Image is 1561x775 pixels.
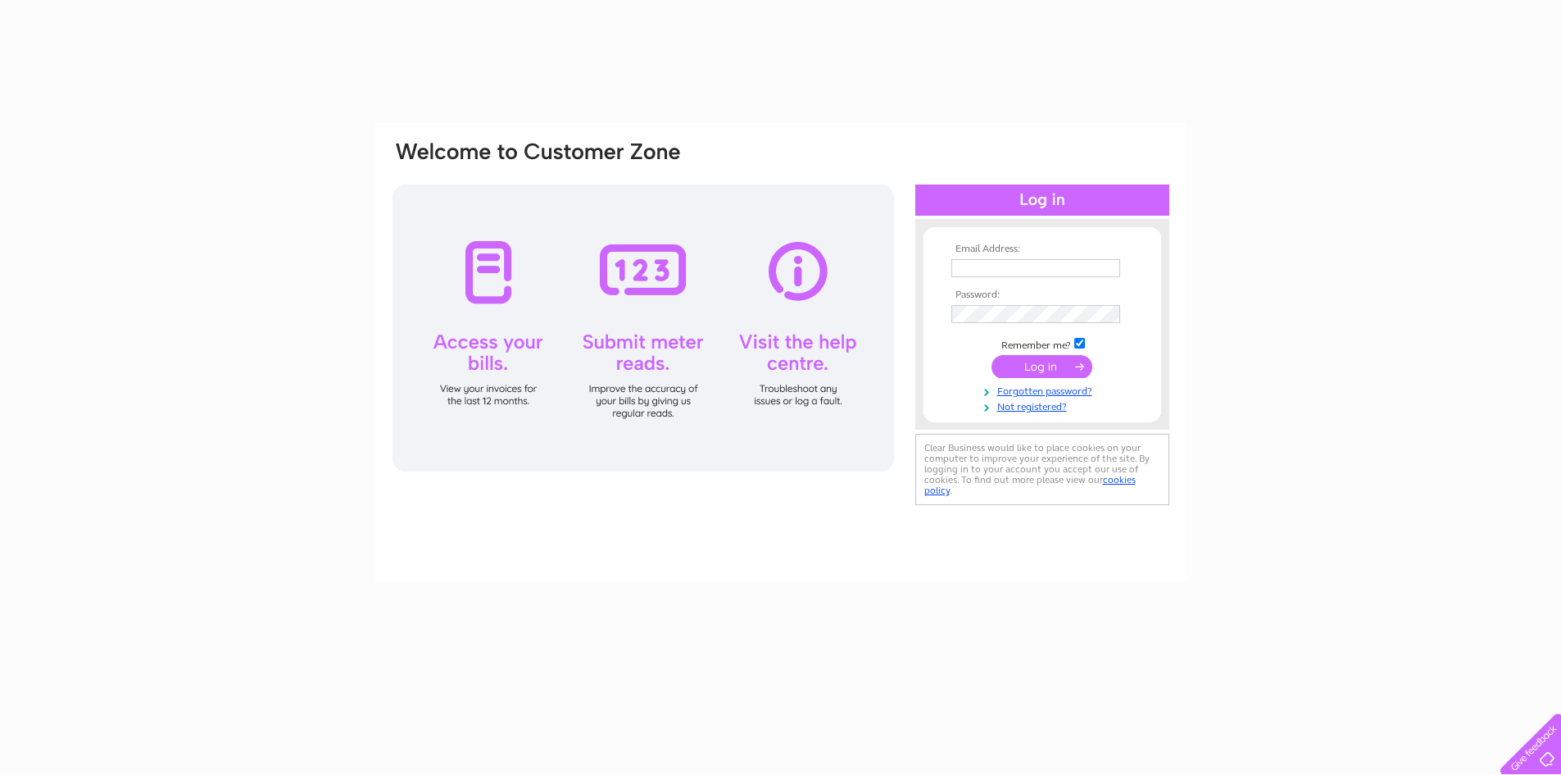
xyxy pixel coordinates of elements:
[951,398,1137,413] a: Not registered?
[951,382,1137,398] a: Forgotten password?
[992,355,1092,378] input: Submit
[947,289,1137,301] th: Password:
[924,474,1136,496] a: cookies policy
[947,335,1137,352] td: Remember me?
[947,244,1137,255] th: Email Address:
[915,434,1169,505] div: Clear Business would like to place cookies on your computer to improve your experience of the sit...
